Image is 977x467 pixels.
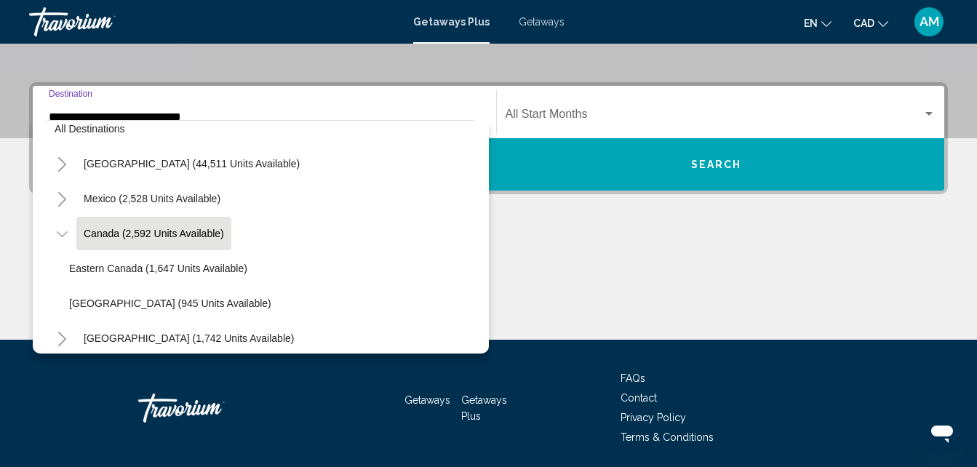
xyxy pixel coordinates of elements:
a: Terms & Conditions [621,431,714,443]
span: AM [920,15,939,29]
button: Change currency [853,12,888,33]
a: Getaways [519,16,565,28]
a: Getaways [404,394,450,406]
button: Search [489,138,945,191]
span: CAD [853,17,874,29]
a: Contact [621,392,657,404]
a: Privacy Policy [621,412,686,423]
span: en [804,17,818,29]
button: Mexico (2,528 units available) [76,182,228,215]
span: [GEOGRAPHIC_DATA] (1,742 units available) [84,332,294,344]
button: Canada (2,592 units available) [76,217,231,250]
span: Eastern Canada (1,647 units available) [69,263,247,274]
a: FAQs [621,372,645,384]
span: Canada (2,592 units available) [84,228,224,239]
a: Getaways Plus [413,16,490,28]
span: Search [691,159,742,171]
a: Travorium [138,386,284,430]
button: All destinations [47,112,474,145]
span: [GEOGRAPHIC_DATA] (945 units available) [69,298,271,309]
a: Getaways Plus [461,394,507,422]
button: Toggle Caribbean & Atlantic Islands (1,742 units available) [47,324,76,353]
iframe: Button to launch messaging window [919,409,965,455]
button: [GEOGRAPHIC_DATA] (945 units available) [62,287,279,320]
span: All destinations [55,123,125,135]
button: Eastern Canada (1,647 units available) [62,252,255,285]
span: [GEOGRAPHIC_DATA] (44,511 units available) [84,158,300,169]
button: Toggle United States (44,511 units available) [47,149,76,178]
button: [GEOGRAPHIC_DATA] (44,511 units available) [76,147,307,180]
div: Search widget [33,86,944,191]
button: [GEOGRAPHIC_DATA] (1,742 units available) [76,322,301,355]
button: Toggle Canada (2,592 units available) [47,219,76,248]
button: Change language [804,12,832,33]
a: Travorium [29,7,399,36]
button: Toggle Mexico (2,528 units available) [47,184,76,213]
span: Mexico (2,528 units available) [84,193,220,204]
button: User Menu [910,7,948,37]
